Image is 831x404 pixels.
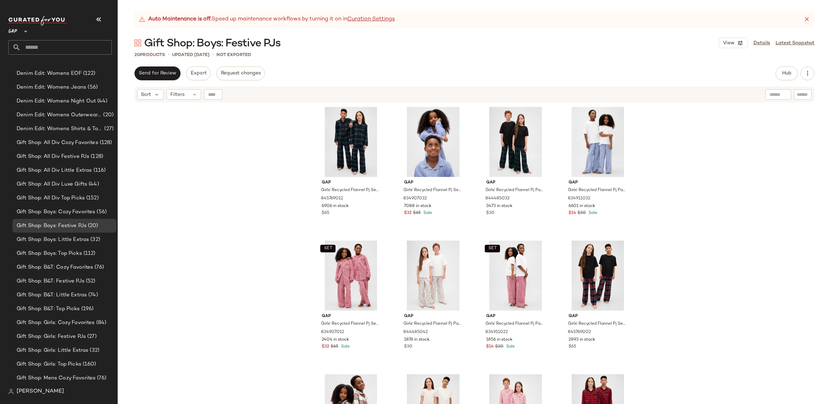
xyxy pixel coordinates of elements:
[331,344,338,350] span: $65
[102,111,114,119] span: (20)
[563,241,633,311] img: cn60700539.jpg
[322,344,329,350] span: $32
[322,180,380,186] span: Gap
[403,187,462,194] span: Girls' Recycled Flannel Pj Set by Gap Blue Pinstripe Size 6
[17,70,82,78] span: Denim Edit: Womens EOF
[96,374,106,382] span: (76)
[17,250,82,258] span: Gift Shop: Boys: Top Picks
[17,319,95,327] span: Gift Shop: Girls: Cozy Favorites
[486,210,494,216] span: $30
[404,210,412,216] span: $32
[88,347,99,354] span: (32)
[587,211,597,215] span: Sale
[17,263,93,271] span: Gift Shop: B&T: Cozy Favorites
[782,71,792,76] span: Hub
[87,180,99,188] span: (44)
[719,38,748,48] button: View
[486,180,545,186] span: Gap
[87,291,98,299] span: (74)
[403,329,428,335] span: 844485042
[93,263,104,271] span: (76)
[485,187,544,194] span: Girls' Recycled Flannel Pj Pants by Gap Black Watch Plaid Size 6
[404,337,430,343] span: 1876 in stock
[316,241,386,311] img: cn60666921.jpg
[17,125,103,133] span: Denim Edit: Womens Shirts & Tops
[486,203,512,209] span: 3473 in stock
[170,91,185,98] span: Filters
[404,180,463,186] span: Gap
[186,66,211,80] button: Export
[190,71,206,76] span: Export
[323,246,332,251] span: SET
[17,333,86,341] span: Gift Shop: Girls: Festive PJs
[403,321,462,327] span: Girls' Recycled Flannel Pj Pants by Gap [PERSON_NAME] Bear Size 6
[568,196,590,202] span: 834911032
[569,203,595,209] span: 6601 in stock
[216,52,251,59] p: Not Exported
[212,51,214,59] span: •
[485,329,508,335] span: 834911022
[340,344,350,349] span: Sale
[322,337,349,343] span: 2404 in stock
[86,83,98,91] span: (56)
[485,245,500,252] button: SET
[17,111,102,119] span: Denim Edit: Womens Outerwear & Jackets
[89,153,103,161] span: (128)
[98,139,112,147] span: (128)
[753,39,770,47] a: Details
[84,277,96,285] span: (52)
[82,250,96,258] span: (112)
[568,321,626,327] span: Girls' Recycled Flannel Pj Set by Gap Black Tartan Plaid Size 10
[776,39,814,47] a: Latest Snapshot
[8,16,67,26] img: cfy_white_logo.C9jOOHJF.svg
[569,344,576,350] span: $65
[347,15,395,24] a: Curation Settings
[82,70,95,78] span: (122)
[563,107,633,177] img: cn60379688.jpg
[134,66,180,80] button: Send for Review
[723,41,734,46] span: View
[569,313,627,320] span: Gap
[488,246,497,251] span: SET
[95,319,107,327] span: (84)
[403,196,427,202] span: 834907032
[138,71,176,76] span: Send for Review
[322,210,329,216] span: $65
[17,222,87,230] span: Gift Shop: Boys: Festive PJs
[485,196,510,202] span: 844485032
[17,291,87,299] span: Gift Shop: B&T: Little Extras
[404,203,431,209] span: 7088 in stock
[17,374,96,382] span: Gift Shop: Mens Cozy Favorites
[568,187,626,194] span: Girls' Recycled Flannel Pj Pants by Gap Blue Pinstripe Size 12
[404,344,412,350] span: $30
[134,52,165,59] div: Products
[321,187,379,194] span: Girls' Recycled Flannel Pj Set by Gap Black Watch Plaid Size 8
[568,329,591,335] span: 845769002
[569,210,576,216] span: $14
[399,241,468,311] img: cn60750153.jpg
[95,208,107,216] span: (56)
[8,24,17,36] span: GAP
[17,139,98,147] span: Gift Shop: All Div Cozy Favorites
[569,180,627,186] span: Gap
[85,194,99,202] span: (152)
[321,329,344,335] span: 834907012
[495,344,503,350] span: $30
[505,344,515,349] span: Sale
[776,66,798,80] button: Hub
[321,196,343,202] span: 845769012
[89,236,100,244] span: (32)
[134,53,140,57] span: 20
[17,97,96,105] span: Denim Edit: Womens Night Out
[322,313,380,320] span: Gap
[86,333,97,341] span: (27)
[103,125,114,133] span: (27)
[81,360,96,368] span: (160)
[17,277,84,285] span: Gift Shop: B&T: Festive PJs
[17,208,95,216] span: Gift Shop: Boys: Cozy Favorites
[321,321,379,327] span: Girls' Recycled Flannel Pj Set by Gap Red Gingham Size 6
[138,15,395,24] div: Speed up maintenance workflows by turning it on in
[168,51,169,59] span: •
[80,305,94,313] span: (196)
[17,236,89,244] span: Gift Shop: Boys: Little Extras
